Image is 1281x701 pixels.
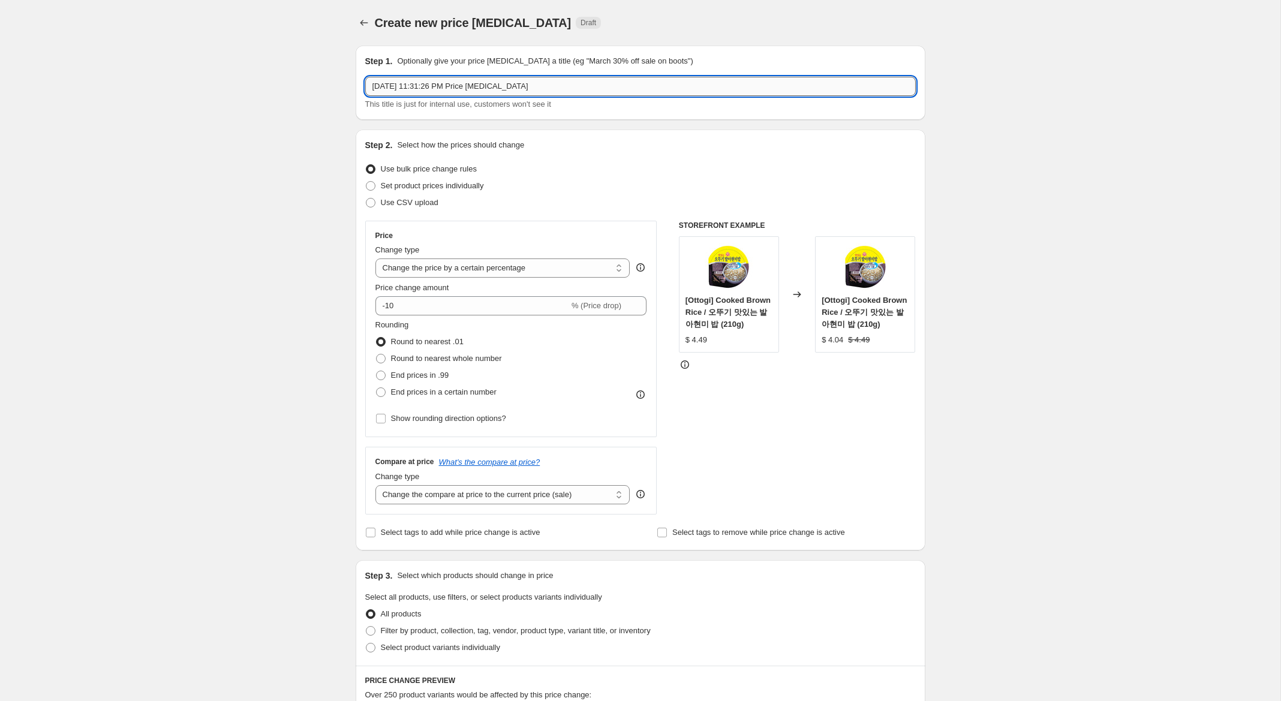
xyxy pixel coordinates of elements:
h3: Price [375,231,393,240]
span: Select all products, use filters, or select products variants individually [365,592,602,601]
span: Select tags to add while price change is active [381,528,540,537]
div: help [635,261,646,273]
span: Draft [581,18,596,28]
div: help [635,488,646,500]
span: Select tags to remove while price change is active [672,528,845,537]
span: Price change amount [375,283,449,292]
span: Rounding [375,320,409,329]
span: Change type [375,245,420,254]
span: Filter by product, collection, tag, vendor, product type, variant title, or inventory [381,626,651,635]
h6: PRICE CHANGE PREVIEW [365,676,916,685]
h2: Step 2. [365,139,393,151]
h2: Step 3. [365,570,393,582]
span: Select product variants individually [381,643,500,652]
input: -15 [375,296,569,315]
span: Create new price [MEDICAL_DATA] [375,16,572,29]
h3: Compare at price [375,457,434,467]
h6: STOREFRONT EXAMPLE [679,221,916,230]
span: [Ottogi] Cooked Brown Rice / 오뚜기 맛있는 발아현미 밥 (210g) [822,296,907,329]
img: b8c6ba505_80x.jpg [841,243,889,291]
button: Price change jobs [356,14,372,31]
span: End prices in .99 [391,371,449,380]
p: Optionally give your price [MEDICAL_DATA] a title (eg "March 30% off sale on boots") [397,55,693,67]
span: Set product prices individually [381,181,484,190]
span: [Ottogi] Cooked Brown Rice / 오뚜기 맛있는 발아현미 밥 (210g) [685,296,771,329]
span: Over 250 product variants would be affected by this price change: [365,690,592,699]
span: Change type [375,472,420,481]
input: 30% off holiday sale [365,77,916,96]
span: Round to nearest whole number [391,354,502,363]
span: This title is just for internal use, customers won't see it [365,100,551,109]
strike: $ 4.49 [848,334,870,346]
button: What's the compare at price? [439,458,540,467]
span: Show rounding direction options? [391,414,506,423]
p: Select which products should change in price [397,570,553,582]
p: Select how the prices should change [397,139,524,151]
span: All products [381,609,422,618]
span: Use bulk price change rules [381,164,477,173]
h2: Step 1. [365,55,393,67]
span: Round to nearest .01 [391,337,464,346]
div: $ 4.49 [685,334,707,346]
div: $ 4.04 [822,334,843,346]
span: % (Price drop) [572,301,621,310]
span: Use CSV upload [381,198,438,207]
span: End prices in a certain number [391,387,497,396]
img: b8c6ba505_80x.jpg [705,243,753,291]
